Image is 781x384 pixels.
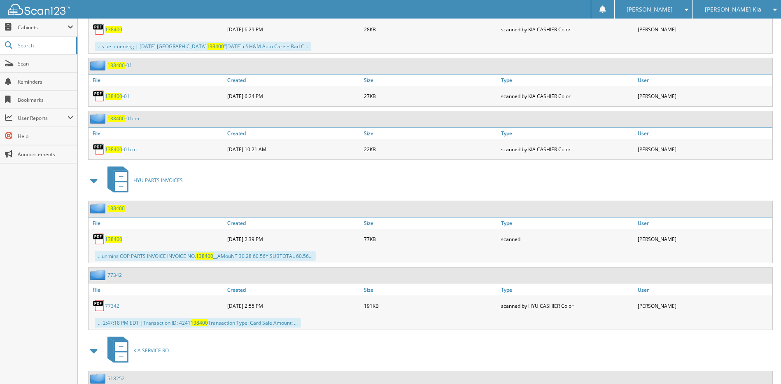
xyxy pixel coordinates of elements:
[499,141,636,157] div: scanned by KIA CASHIER Color
[18,60,73,67] span: Scan
[93,233,105,245] img: PDF.png
[362,284,499,295] a: Size
[18,42,72,49] span: Search
[107,375,125,382] a: 518252
[499,284,636,295] a: Type
[107,62,125,69] span: 138400
[93,143,105,155] img: PDF.png
[105,146,137,153] a: 138400-01cm
[105,26,122,33] a: 138400
[90,203,107,213] img: folder2.png
[740,344,781,384] iframe: Chat Widget
[90,60,107,70] img: folder2.png
[225,231,362,247] div: [DATE] 2:39 PM
[225,75,362,86] a: Created
[225,218,362,229] a: Created
[636,141,772,157] div: [PERSON_NAME]
[225,284,362,295] a: Created
[636,284,772,295] a: User
[362,128,499,139] a: Size
[89,218,225,229] a: File
[133,177,183,184] span: HYU PARTS INVOICES
[225,128,362,139] a: Created
[95,42,311,51] div: ...s ue omenehg | [DATE] [GEOGRAPHIC_DATA] “[DATE] i § H&M Auto Care + Bad C...
[636,88,772,104] div: [PERSON_NAME]
[133,347,169,354] span: KIA SERVICE RO
[196,253,213,260] span: 138400
[93,90,105,102] img: PDF.png
[225,88,362,104] div: [DATE] 6:24 PM
[95,251,316,261] div: ...unmins COP PARTS INVOICE INVOICE NO. __AMouNT 30.28 60.56Y SUBTOTAL 60.56...
[636,75,772,86] a: User
[705,7,761,12] span: [PERSON_NAME] Kia
[107,115,125,122] span: 138400
[499,128,636,139] a: Type
[105,146,122,153] span: 138400
[105,93,122,100] span: 138400
[18,24,68,31] span: Cabinets
[95,318,301,328] div: ... 2:47:18 PM EDT |Transaction ID: 4241 Transaction Type: Card Sale Amount: ...
[636,231,772,247] div: [PERSON_NAME]
[93,23,105,35] img: PDF.png
[191,319,208,326] span: 138400
[103,334,169,367] a: KIA SERVICE RO
[18,151,73,158] span: Announcements
[225,297,362,314] div: [DATE] 2:55 PM
[90,113,107,124] img: folder2.png
[636,218,772,229] a: User
[362,75,499,86] a: Size
[105,236,122,243] a: 138400
[499,231,636,247] div: scanned
[499,75,636,86] a: Type
[636,297,772,314] div: [PERSON_NAME]
[89,128,225,139] a: File
[207,43,224,50] span: 138400
[90,270,107,280] img: folder2.png
[107,272,122,279] a: 77342
[627,7,673,12] span: [PERSON_NAME]
[362,218,499,229] a: Size
[93,300,105,312] img: PDF.png
[499,297,636,314] div: scanned by HYU CASHIER Color
[107,115,139,122] a: 138400-01cm
[103,164,183,197] a: HYU PARTS INVOICES
[107,62,132,69] a: 138400-01
[107,205,125,212] a: 138400
[362,231,499,247] div: 77KB
[18,133,73,140] span: Help
[636,21,772,37] div: [PERSON_NAME]
[362,297,499,314] div: 191KB
[225,21,362,37] div: [DATE] 6:29 PM
[499,88,636,104] div: scanned by KIA CASHIER Color
[105,302,119,309] a: 77342
[18,115,68,122] span: User Reports
[89,284,225,295] a: File
[362,141,499,157] div: 22KB
[105,93,130,100] a: 138400-01
[225,141,362,157] div: [DATE] 10:21 AM
[8,4,70,15] img: scan123-logo-white.svg
[499,218,636,229] a: Type
[636,128,772,139] a: User
[89,75,225,86] a: File
[499,21,636,37] div: scanned by KIA CASHIER Color
[362,88,499,104] div: 27KB
[18,78,73,85] span: Reminders
[362,21,499,37] div: 28KB
[18,96,73,103] span: Bookmarks
[90,373,107,384] img: folder2.png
